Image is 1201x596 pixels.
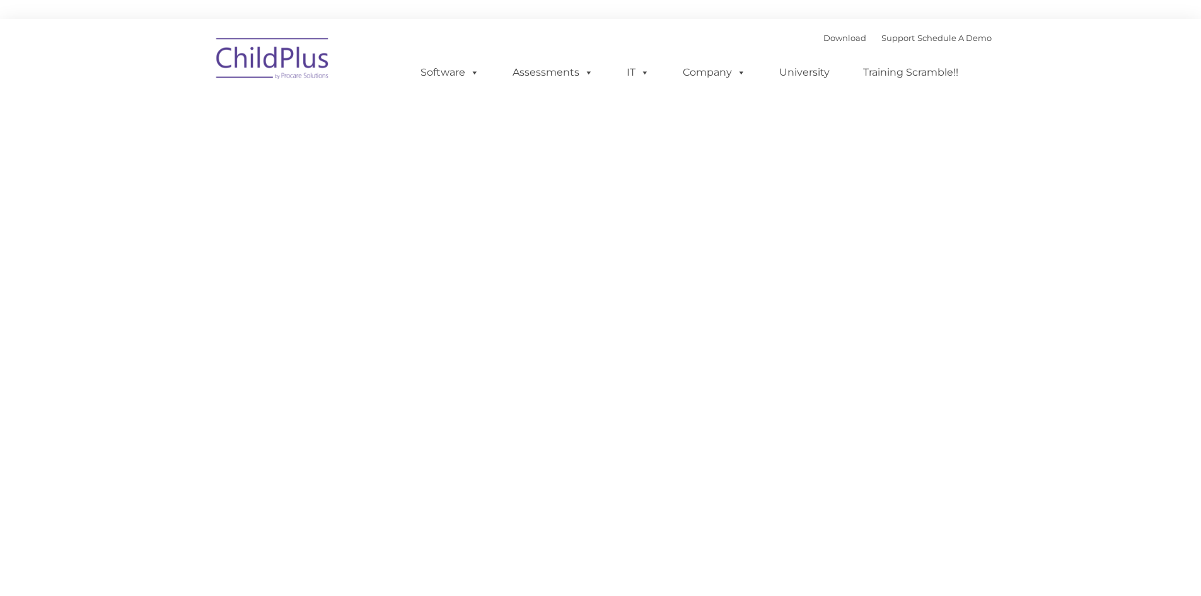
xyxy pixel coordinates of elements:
[614,60,662,85] a: IT
[823,33,866,43] a: Download
[881,33,915,43] a: Support
[500,60,606,85] a: Assessments
[917,33,992,43] a: Schedule A Demo
[670,60,758,85] a: Company
[823,33,992,43] font: |
[210,29,336,92] img: ChildPlus by Procare Solutions
[408,60,492,85] a: Software
[850,60,971,85] a: Training Scramble!!
[767,60,842,85] a: University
